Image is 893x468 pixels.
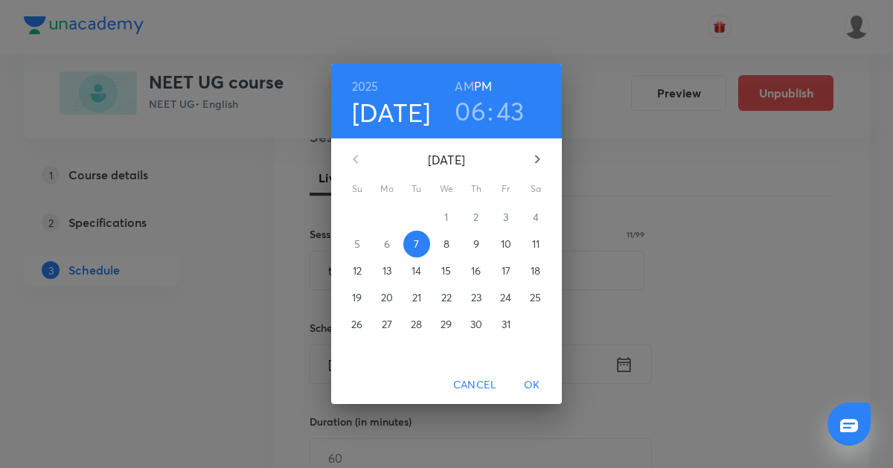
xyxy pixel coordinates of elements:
button: AM [455,76,473,97]
button: 28 [403,311,430,338]
h3: : [487,95,493,126]
span: Sa [522,182,549,196]
p: 9 [473,237,479,251]
button: 19 [344,284,371,311]
button: 06 [455,95,486,126]
p: 17 [502,263,510,278]
button: 7 [403,231,430,257]
p: 25 [530,290,541,305]
button: 22 [433,284,460,311]
button: 15 [433,257,460,284]
button: 18 [522,257,549,284]
span: We [433,182,460,196]
p: 22 [441,290,452,305]
button: 8 [433,231,460,257]
p: 11 [532,237,540,251]
button: 27 [374,311,400,338]
button: 26 [344,311,371,338]
p: 16 [471,263,481,278]
button: 9 [463,231,490,257]
button: 10 [493,231,519,257]
p: 21 [412,290,421,305]
p: 14 [412,263,421,278]
button: 24 [493,284,519,311]
p: 28 [411,317,422,332]
p: 29 [441,317,452,332]
button: 13 [374,257,400,284]
button: 43 [496,95,525,126]
button: 25 [522,284,549,311]
p: 31 [502,317,510,332]
p: 7 [414,237,419,251]
p: 13 [383,263,391,278]
span: Mo [374,182,400,196]
button: 17 [493,257,519,284]
button: OK [508,371,556,399]
p: 23 [471,290,481,305]
p: 26 [351,317,362,332]
p: 20 [381,290,393,305]
p: 24 [500,290,511,305]
button: 29 [433,311,460,338]
p: 10 [501,237,511,251]
span: Cancel [453,376,496,394]
p: 18 [531,263,540,278]
button: [DATE] [352,97,431,128]
p: 19 [352,290,362,305]
span: Su [344,182,371,196]
span: Tu [403,182,430,196]
p: 30 [470,317,482,332]
p: 27 [382,317,392,332]
button: 14 [403,257,430,284]
span: OK [514,376,550,394]
button: 31 [493,311,519,338]
span: Th [463,182,490,196]
p: 15 [441,263,451,278]
button: 23 [463,284,490,311]
button: 21 [403,284,430,311]
p: [DATE] [374,151,519,169]
button: 11 [522,231,549,257]
button: 30 [463,311,490,338]
button: Cancel [447,371,502,399]
button: 16 [463,257,490,284]
p: 12 [353,263,362,278]
button: 12 [344,257,371,284]
span: Fr [493,182,519,196]
button: 2025 [352,76,379,97]
p: 8 [444,237,449,251]
button: 20 [374,284,400,311]
button: PM [474,76,492,97]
